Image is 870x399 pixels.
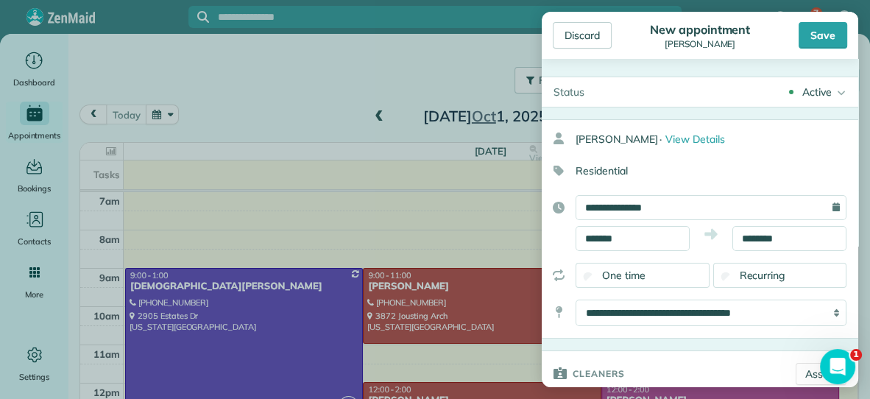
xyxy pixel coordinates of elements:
[820,349,855,384] iframe: Intercom live chat
[602,269,646,282] span: One time
[584,272,593,282] input: One time
[553,22,612,49] div: Discard
[802,85,832,99] div: Active
[646,22,754,37] div: New appointment
[542,77,596,107] div: Status
[542,158,846,183] div: Residential
[576,126,858,152] div: [PERSON_NAME]
[721,272,730,282] input: Recurring
[740,269,785,282] span: Recurring
[796,363,846,385] a: Assign
[799,22,847,49] div: Save
[646,39,754,49] div: [PERSON_NAME]
[665,133,725,146] span: View Details
[850,349,862,361] span: 1
[659,133,662,146] span: ·
[573,351,625,395] h3: Cleaners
